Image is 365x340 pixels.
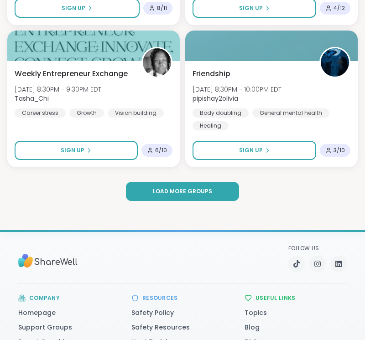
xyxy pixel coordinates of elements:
[193,85,282,94] span: [DATE] 8:30PM - 10:00PM EDT
[18,323,72,332] a: Support Groups
[18,249,78,272] img: Sharewell
[334,147,345,154] span: 3 / 10
[252,108,329,118] div: General mental health
[193,108,249,118] div: Body doubling
[288,256,305,272] a: TikTok
[142,294,178,302] h3: Resources
[29,294,60,302] h3: Company
[239,146,263,155] span: Sign Up
[255,294,296,302] h3: Useful Links
[330,256,347,272] a: LinkedIn
[193,68,230,79] span: Friendship
[334,5,345,12] span: 4 / 12
[193,94,238,103] b: pipishay2olivia
[15,85,101,94] span: [DATE] 8:30PM - 9:30PM EDT
[15,141,138,160] button: Sign Up
[153,187,212,196] span: Load more groups
[15,68,128,79] span: Weekly Entrepreneur Exchange
[245,323,260,332] a: Blog
[126,182,239,201] button: Load more groups
[15,108,66,118] div: Career stress
[143,48,171,77] img: Tasha_Chi
[131,308,174,317] a: Safety Policy
[18,308,56,317] a: Homepage
[288,245,347,252] p: Follow Us
[15,94,49,103] b: Tasha_Chi
[61,146,84,155] span: Sign Up
[239,4,263,12] span: Sign Up
[62,4,85,12] span: Sign Up
[309,256,326,272] a: Instagram
[155,147,167,154] span: 6 / 10
[108,108,164,118] div: Vision building
[193,141,316,160] button: Sign Up
[321,48,349,77] img: pipishay2olivia
[245,308,267,317] a: Topics
[131,323,190,332] a: Safety Resources
[157,5,167,12] span: 8 / 11
[69,108,104,118] div: Growth
[193,121,229,130] div: Healing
